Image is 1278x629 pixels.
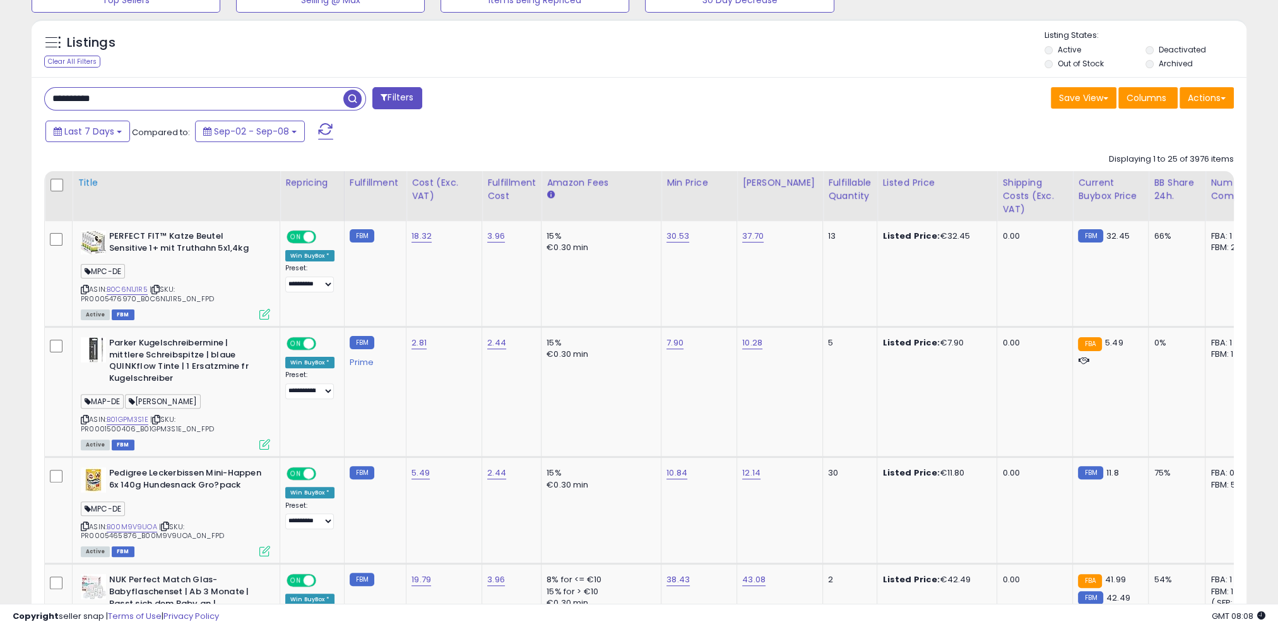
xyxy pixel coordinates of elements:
[81,467,270,555] div: ASIN:
[108,610,162,622] a: Terms of Use
[1210,337,1252,349] div: FBA: 1
[1106,230,1130,242] span: 32.45
[882,231,987,242] div: €32.45
[285,357,334,368] div: Win BuyBox *
[67,34,115,52] h5: Listings
[547,349,651,360] div: €0.30 min
[107,522,157,532] a: B00M9V9UOA
[195,121,305,142] button: Sep-02 - Sep-08
[411,176,476,203] div: Cost (Exc. VAT)
[666,467,687,479] a: 10.84
[828,176,872,203] div: Fulfillable Quantity
[44,56,100,68] div: Clear All Filters
[350,466,374,479] small: FBM
[1210,231,1252,242] div: FBA: 1
[1210,586,1252,597] div: FBM: 1
[828,231,867,242] div: 13
[547,231,651,242] div: 15%
[81,574,106,599] img: 41O4bqEynNL._SL40_.jpg
[112,440,134,450] span: FBM
[81,284,214,303] span: | SKU: PR0005476970_B0C6N1J1R5_0N_FPD
[214,125,289,138] span: Sep-02 - Sep-08
[1078,229,1103,243] small: FBM
[411,337,427,349] a: 2.81
[81,467,106,493] img: 513R++VYEdL._SL40_.jpg
[314,232,334,243] span: OFF
[81,522,224,541] span: | SKU: PR0005465876_B00M9V9UOA_0N_FPD
[288,232,304,243] span: ON
[411,230,432,243] a: 18.32
[285,487,334,498] div: Win BuyBox *
[411,467,430,479] a: 5.49
[81,309,110,320] span: All listings currently available for purchase on Amazon
[1051,87,1116,109] button: Save View
[109,467,263,494] b: Pedigree Leckerbissen Mini-Happen 6x 140g Hundesnack Gro?pack
[882,176,991,189] div: Listed Price
[1154,467,1195,479] div: 75%
[285,264,334,292] div: Preset:
[1210,467,1252,479] div: FBA: 0
[1180,87,1234,109] button: Actions
[1078,574,1101,588] small: FBA
[1154,574,1195,585] div: 54%
[547,479,651,491] div: €0.30 min
[1106,467,1119,479] span: 11.8
[1058,44,1081,55] label: Active
[1105,337,1123,349] span: 5.49
[314,469,334,479] span: OFF
[1127,92,1166,104] span: Columns
[487,176,536,203] div: Fulfillment Cost
[109,337,263,387] b: Parker Kugelschreibermine | mittlere Schreibspitze | blaue QUINKflow Tinte | 1 Ersatzmine fr Kuge...
[109,231,263,257] b: PERFECT FIT™ Katze Beutel Sensitive 1+ mit Truthahn 5x1,4kg
[13,610,59,622] strong: Copyright
[350,336,374,349] small: FBM
[350,176,401,189] div: Fulfillment
[81,440,110,450] span: All listings currently available for purchase on Amazon
[1002,231,1063,242] div: 0.00
[547,337,651,349] div: 15%
[1154,176,1200,203] div: BB Share 24h.
[1109,153,1234,165] div: Displaying 1 to 25 of 3976 items
[1210,574,1252,585] div: FBA: 1
[1159,44,1206,55] label: Deactivated
[742,230,764,243] a: 37.70
[107,284,148,295] a: B0C6N1J1R5
[1078,591,1103,604] small: FBM
[547,176,656,189] div: Amazon Fees
[81,414,214,433] span: | SKU: PR0001500406_B01GPM3S1E_0N_FPD
[285,250,334,261] div: Win BuyBox *
[742,573,766,586] a: 43.08
[112,546,134,557] span: FBM
[81,394,124,409] span: MAP-DE
[1078,337,1101,351] small: FBA
[547,574,651,585] div: 8% for <= €10
[285,176,339,189] div: Repricing
[1078,466,1103,479] small: FBM
[547,586,651,597] div: 15% for > €10
[1210,349,1252,360] div: FBM: 18
[1210,176,1257,203] div: Num of Comp.
[666,176,731,189] div: Min Price
[107,414,148,425] a: B01GPM3S1E
[742,467,760,479] a: 12.14
[1002,574,1063,585] div: 0.00
[882,467,940,479] b: Listed Price:
[1154,337,1195,349] div: 0%
[1002,176,1067,216] div: Shipping Costs (Exc. VAT)
[1002,467,1063,479] div: 0.00
[350,573,374,586] small: FBM
[1106,592,1130,604] span: 42.49
[742,176,817,189] div: [PERSON_NAME]
[882,230,940,242] b: Listed Price:
[64,125,114,138] span: Last 7 Days
[163,610,219,622] a: Privacy Policy
[1210,242,1252,253] div: FBM: 2
[372,87,422,109] button: Filters
[547,189,554,201] small: Amazon Fees.
[81,337,106,362] img: 41Vh0EOPtWL._SL40_.jpg
[547,242,651,253] div: €0.30 min
[81,231,106,255] img: 51uTz5fG-ML._SL40_.jpg
[288,575,304,586] span: ON
[288,469,304,479] span: ON
[288,338,304,349] span: ON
